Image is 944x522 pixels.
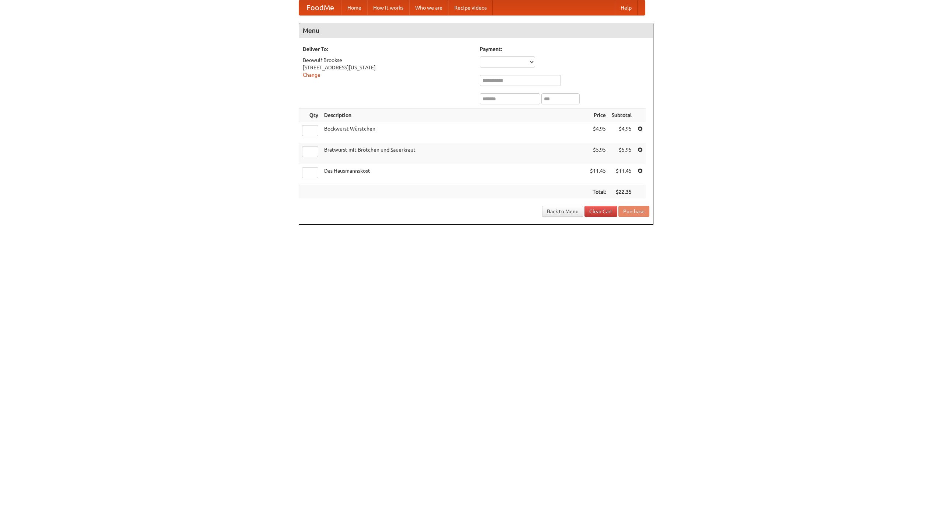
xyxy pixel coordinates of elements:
[303,64,472,71] div: [STREET_ADDRESS][US_STATE]
[587,122,609,143] td: $4.95
[303,56,472,64] div: Beowulf Brookse
[587,108,609,122] th: Price
[587,185,609,199] th: Total:
[609,108,635,122] th: Subtotal
[609,143,635,164] td: $5.95
[367,0,409,15] a: How it works
[321,108,587,122] th: Description
[609,164,635,185] td: $11.45
[299,0,341,15] a: FoodMe
[303,45,472,53] h5: Deliver To:
[321,143,587,164] td: Bratwurst mit Brötchen und Sauerkraut
[303,72,320,78] a: Change
[299,108,321,122] th: Qty
[321,122,587,143] td: Bockwurst Würstchen
[587,164,609,185] td: $11.45
[341,0,367,15] a: Home
[615,0,638,15] a: Help
[584,206,617,217] a: Clear Cart
[299,23,653,38] h4: Menu
[618,206,649,217] button: Purchase
[480,45,649,53] h5: Payment:
[609,185,635,199] th: $22.35
[321,164,587,185] td: Das Hausmannskost
[609,122,635,143] td: $4.95
[409,0,448,15] a: Who we are
[448,0,493,15] a: Recipe videos
[587,143,609,164] td: $5.95
[542,206,583,217] a: Back to Menu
